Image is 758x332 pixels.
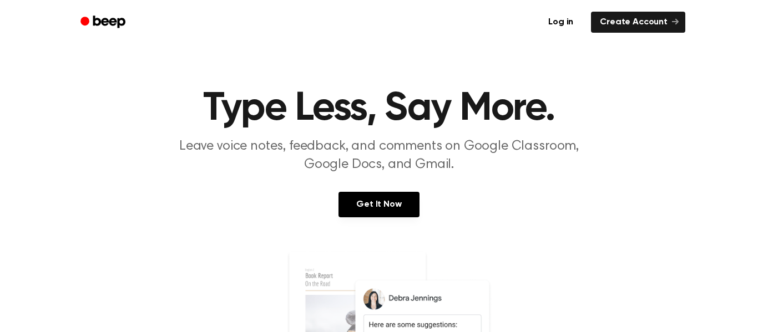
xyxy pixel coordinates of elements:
a: Log in [537,9,584,35]
a: Beep [73,12,135,33]
h1: Type Less, Say More. [95,89,663,129]
p: Leave voice notes, feedback, and comments on Google Classroom, Google Docs, and Gmail. [166,137,592,174]
a: Create Account [591,12,685,33]
a: Get It Now [338,192,419,217]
